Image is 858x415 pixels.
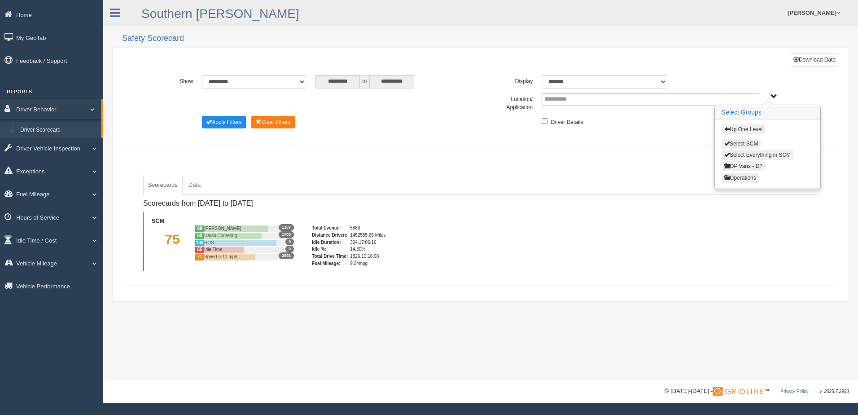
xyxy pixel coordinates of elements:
[312,225,348,232] div: Total Events:
[722,139,761,149] button: Select SCM
[350,225,385,232] div: 5883
[481,93,537,111] label: Location/ Application
[279,224,294,231] span: 1187
[312,260,348,267] div: Fuel Mileage:
[195,225,204,232] div: 89
[312,253,348,260] div: Total Drive Time:
[551,116,583,127] label: Driver Details
[184,175,206,195] a: Data
[16,122,101,138] a: Driver Scorecard
[143,199,412,207] h4: Scorecards from [DATE] to [DATE]
[665,387,849,396] div: © [DATE]-[DATE] - ™
[350,253,385,260] div: 1826.10:16:08
[350,239,385,246] div: 304.17:06:16
[143,175,183,195] a: Scorecards
[202,116,246,128] button: Change Filter Options
[122,34,849,43] h2: Safety Scorecard
[279,231,294,238] span: 1705
[312,239,348,246] div: Idle Duration:
[279,252,294,259] span: 2991
[152,217,165,224] b: SCM
[722,150,793,160] button: Select Everything in SCM
[285,238,294,245] span: 0
[195,239,204,247] div: 100
[722,124,765,134] button: Up One Level
[195,253,204,260] div: 71
[141,7,299,21] a: Southern [PERSON_NAME]
[350,260,385,267] div: 9.24mpg
[312,246,348,253] div: Idle %:
[141,75,197,86] label: Show
[195,232,204,239] div: 80
[820,389,849,394] span: v. 2025.7.2993
[350,246,385,253] div: 14.30%
[360,75,369,88] span: to
[481,75,537,86] label: Display
[715,106,820,120] h3: Select Groups
[780,389,808,394] a: Privacy Policy
[350,232,385,239] div: 1452555.65 Miles
[195,246,204,253] div: 55
[312,232,348,239] div: Distance Driven:
[285,246,294,252] span: 0
[251,116,295,128] button: Change Filter Options
[722,173,759,183] button: Operations
[150,225,195,267] div: 75
[791,53,838,66] button: Download Data
[713,387,763,396] img: Gridline
[722,161,765,171] button: OP Vans - D?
